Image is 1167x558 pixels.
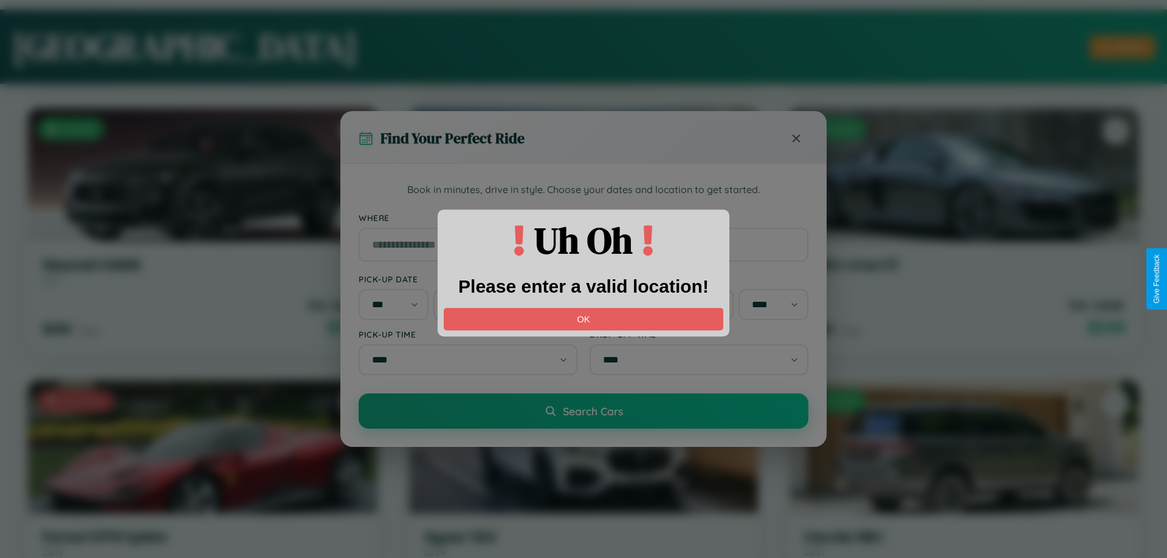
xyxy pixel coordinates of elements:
label: Drop-off Date [590,274,808,284]
label: Where [359,213,808,223]
label: Drop-off Time [590,329,808,339]
span: Search Cars [563,404,623,418]
label: Pick-up Time [359,329,577,339]
label: Pick-up Date [359,274,577,284]
p: Book in minutes, drive in style. Choose your dates and location to get started. [359,182,808,198]
h3: Find Your Perfect Ride [380,128,525,148]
